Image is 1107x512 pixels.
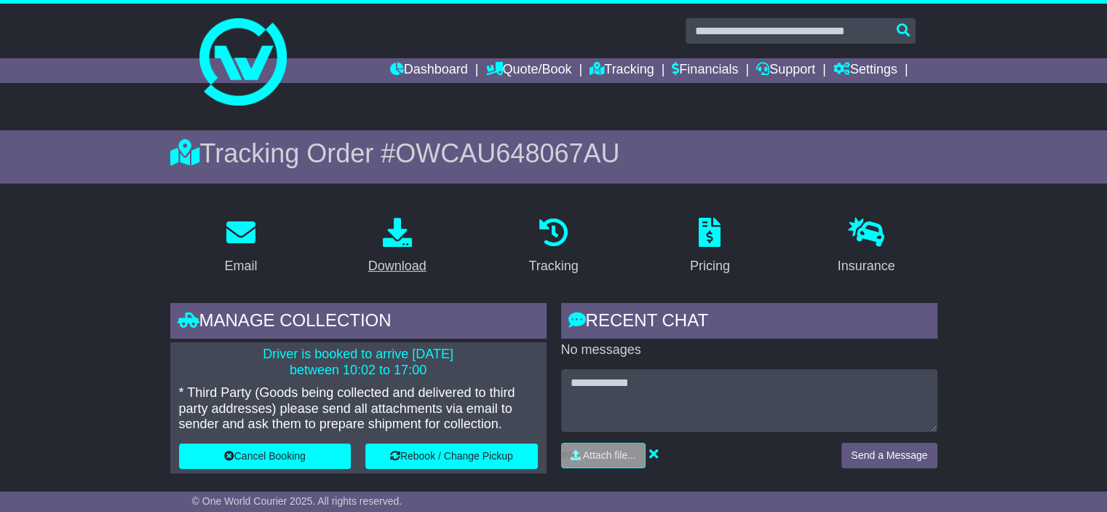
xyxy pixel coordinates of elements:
div: Download [368,256,426,276]
p: No messages [561,342,937,358]
div: Manage collection [170,303,547,342]
button: Rebook / Change Pickup [365,444,538,469]
span: © One World Courier 2025. All rights reserved. [192,495,402,507]
p: * Third Party (Goods being collected and delivered to third party addresses) please send all atta... [179,385,538,433]
div: Pricing [690,256,730,276]
a: Pricing [681,213,739,281]
a: Settings [833,58,897,83]
button: Cancel Booking [179,444,352,469]
a: Support [756,58,815,83]
a: Insurance [828,213,905,281]
div: Tracking [528,256,578,276]
a: Download [359,213,436,281]
div: Tracking Order # [170,138,937,169]
a: Tracking [519,213,587,281]
a: Tracking [590,58,654,83]
a: Email [215,213,266,281]
span: OWCAU648067AU [395,138,619,168]
div: Email [224,256,257,276]
a: Financials [672,58,738,83]
div: Insurance [838,256,895,276]
div: RECENT CHAT [561,303,937,342]
p: Driver is booked to arrive [DATE] between 10:02 to 17:00 [179,347,538,378]
a: Dashboard [390,58,468,83]
a: Quote/Book [485,58,571,83]
button: Send a Message [841,443,937,468]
